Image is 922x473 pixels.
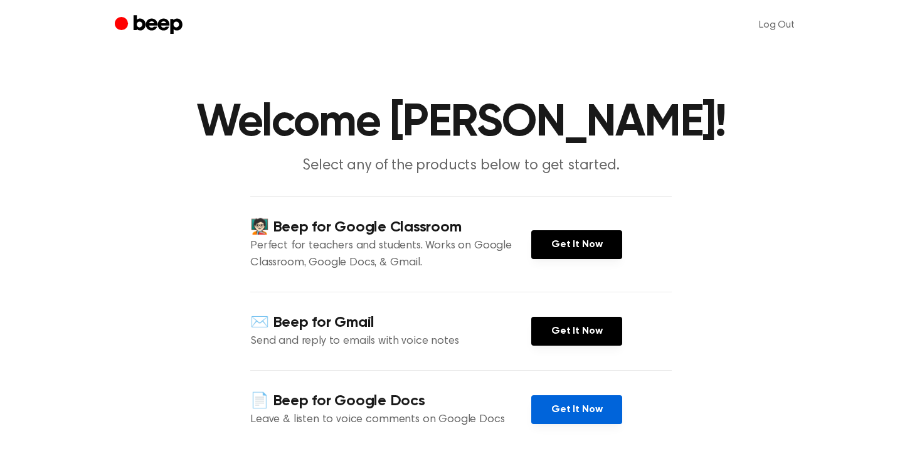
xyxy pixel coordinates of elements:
p: Perfect for teachers and students. Works on Google Classroom, Google Docs, & Gmail. [250,238,531,272]
p: Leave & listen to voice comments on Google Docs [250,412,531,428]
a: Get It Now [531,230,622,259]
a: Beep [115,13,186,38]
a: Log Out [746,10,807,40]
a: Get It Now [531,395,622,424]
h4: ✉️ Beep for Gmail [250,312,531,333]
h4: 🧑🏻‍🏫 Beep for Google Classroom [250,217,531,238]
p: Send and reply to emails with voice notes [250,333,531,350]
p: Select any of the products below to get started. [220,156,702,176]
a: Get It Now [531,317,622,346]
h1: Welcome [PERSON_NAME]! [140,100,782,146]
h4: 📄 Beep for Google Docs [250,391,531,412]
